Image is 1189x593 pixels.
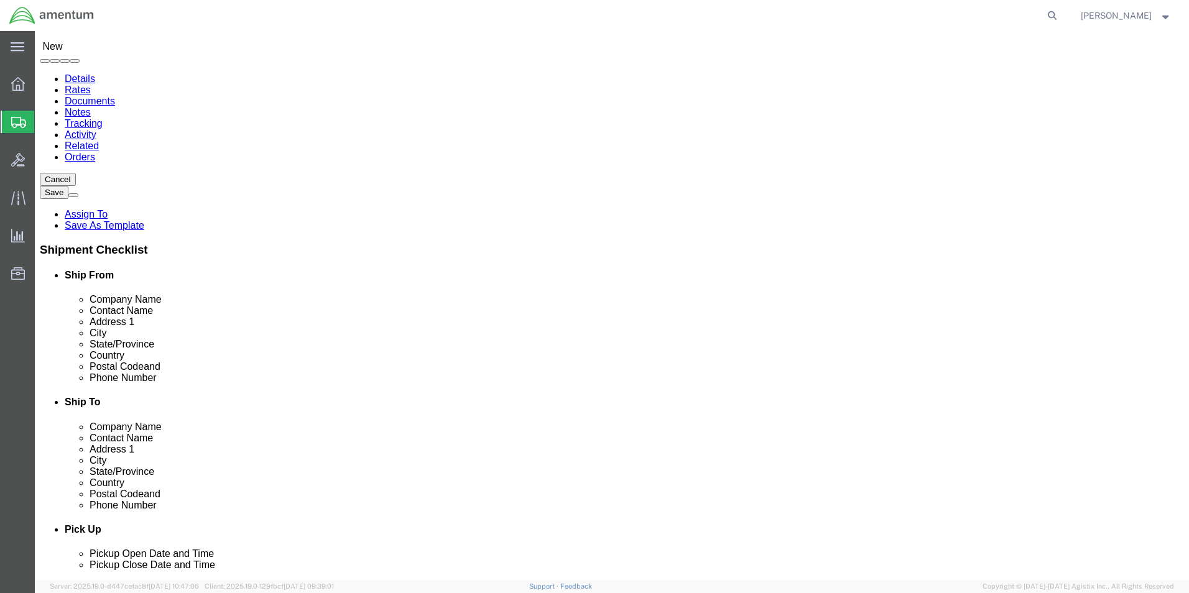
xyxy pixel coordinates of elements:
span: [DATE] 09:39:01 [284,582,334,590]
span: Copyright © [DATE]-[DATE] Agistix Inc., All Rights Reserved [983,581,1174,592]
img: logo [9,6,95,25]
span: [DATE] 10:47:06 [149,582,199,590]
a: Support [529,582,560,590]
button: [PERSON_NAME] [1080,8,1172,23]
iframe: FS Legacy Container [35,31,1189,580]
span: Client: 2025.19.0-129fbcf [205,582,334,590]
span: Server: 2025.19.0-d447cefac8f [50,582,199,590]
span: Miguel Castro [1081,9,1152,22]
a: Feedback [560,582,592,590]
